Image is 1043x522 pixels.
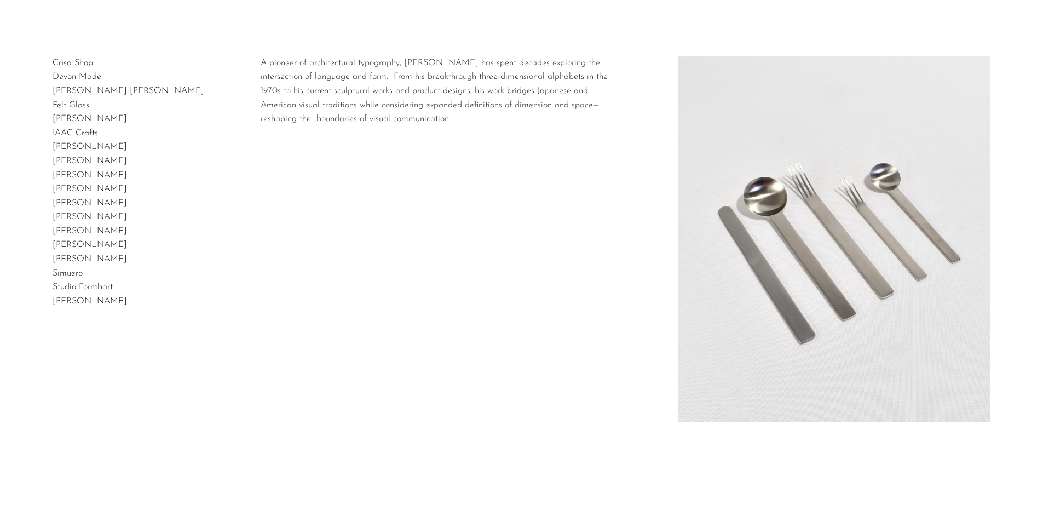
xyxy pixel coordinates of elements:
img: Takenobu Igarashi [678,56,991,422]
a: [PERSON_NAME] [53,199,127,208]
a: [PERSON_NAME] [53,142,127,151]
a: [PERSON_NAME] [53,297,127,306]
a: [PERSON_NAME] [PERSON_NAME] [53,87,204,95]
a: Felt Glass [53,101,89,110]
a: [PERSON_NAME] [53,213,127,221]
a: [PERSON_NAME] [53,240,127,249]
a: [PERSON_NAME] [53,171,127,180]
a: [PERSON_NAME] [53,185,127,193]
a: Simuero [53,269,83,278]
a: [PERSON_NAME] [53,157,127,165]
a: [PERSON_NAME] [53,255,127,263]
a: Studio Formbart [53,283,113,291]
a: [PERSON_NAME] [53,227,127,236]
a: Casa Shop [53,59,93,67]
a: Devon Made [53,72,101,81]
a: [PERSON_NAME] [53,114,127,123]
div: A pioneer of architectural typography, [PERSON_NAME] has spent decades exploring the intersection... [261,56,626,127]
a: IAAC Crafts [53,129,98,137]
